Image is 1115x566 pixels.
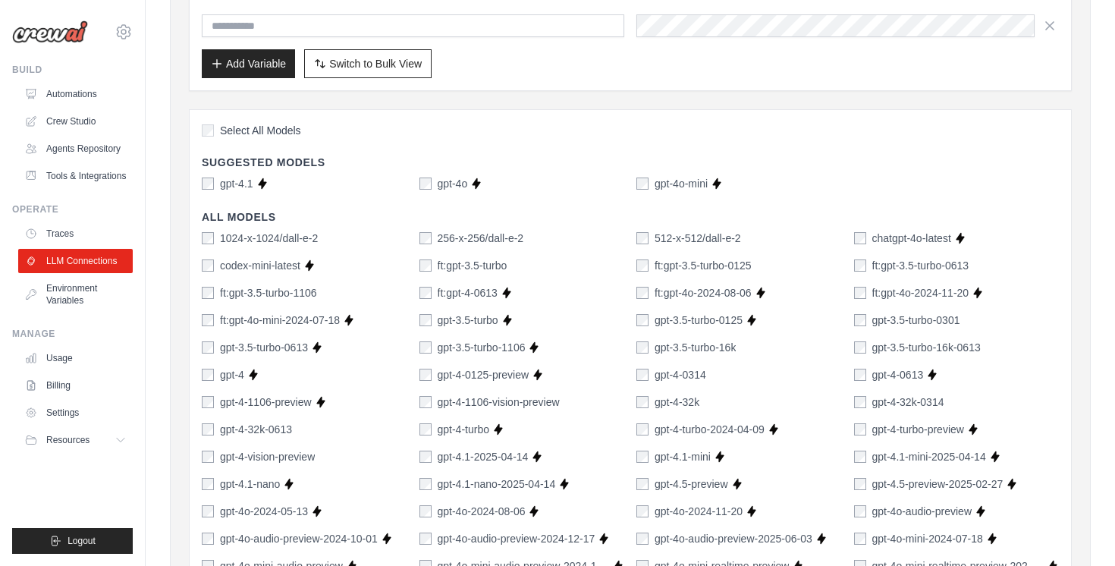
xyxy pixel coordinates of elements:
[655,422,765,437] label: gpt-4-turbo-2024-04-09
[419,478,432,490] input: gpt-4.1-nano-2025-04-14
[872,531,983,546] label: gpt-4o-mini-2024-07-18
[12,328,133,340] div: Manage
[419,423,432,436] input: gpt-4-turbo
[854,287,866,299] input: ft:gpt-4o-2024-11-20
[636,396,649,408] input: gpt-4-32k
[854,533,866,545] input: gpt-4o-mini-2024-07-18
[438,176,468,191] label: gpt-4o
[202,423,214,436] input: gpt-4-32k-0613
[202,178,214,190] input: gpt-4.1
[419,505,432,517] input: gpt-4o-2024-08-06
[202,287,214,299] input: ft:gpt-3.5-turbo-1106
[854,341,866,354] input: gpt-3.5-turbo-16k-0613
[438,422,489,437] label: gpt-4-turbo
[438,449,529,464] label: gpt-4.1-2025-04-14
[220,285,317,300] label: ft:gpt-3.5-turbo-1106
[438,231,524,246] label: 256-x-256/dall-e-2
[12,20,88,43] img: Logo
[872,504,972,519] label: gpt-4o-audio-preview
[202,533,214,545] input: gpt-4o-audio-preview-2024-10-01
[18,222,133,246] a: Traces
[872,285,969,300] label: ft:gpt-4o-2024-11-20
[655,340,736,355] label: gpt-3.5-turbo-16k
[655,313,743,328] label: gpt-3.5-turbo-0125
[854,423,866,436] input: gpt-4-turbo-preview
[872,449,986,464] label: gpt-4.1-mini-2025-04-14
[438,313,498,328] label: gpt-3.5-turbo
[18,428,133,452] button: Resources
[220,258,300,273] label: codex-mini-latest
[655,449,711,464] label: gpt-4.1-mini
[220,123,301,138] span: Select All Models
[18,164,133,188] a: Tools & Integrations
[18,249,133,273] a: LLM Connections
[655,367,706,382] label: gpt-4-0314
[655,476,728,492] label: gpt-4.5-preview
[438,395,560,410] label: gpt-4-1106-vision-preview
[438,340,526,355] label: gpt-3.5-turbo-1106
[854,232,866,244] input: chatgpt-4o-latest
[872,476,1003,492] label: gpt-4.5-preview-2025-02-27
[220,231,318,246] label: 1024-x-1024/dall-e-2
[202,209,1059,225] h4: All Models
[220,476,280,492] label: gpt-4.1-nano
[12,528,133,554] button: Logout
[304,49,432,78] button: Switch to Bulk View
[872,258,969,273] label: ft:gpt-3.5-turbo-0613
[438,476,556,492] label: gpt-4.1-nano-2025-04-14
[872,313,960,328] label: gpt-3.5-turbo-0301
[419,341,432,354] input: gpt-3.5-turbo-1106
[202,341,214,354] input: gpt-3.5-turbo-0613
[636,232,649,244] input: 512-x-512/dall-e-2
[655,531,812,546] label: gpt-4o-audio-preview-2025-06-03
[655,504,743,519] label: gpt-4o-2024-11-20
[655,258,752,273] label: ft:gpt-3.5-turbo-0125
[419,178,432,190] input: gpt-4o
[419,396,432,408] input: gpt-4-1106-vision-preview
[220,504,308,519] label: gpt-4o-2024-05-13
[18,276,133,313] a: Environment Variables
[18,346,133,370] a: Usage
[12,64,133,76] div: Build
[220,422,292,437] label: gpt-4-32k-0613
[18,137,133,161] a: Agents Repository
[854,369,866,381] input: gpt-4-0613
[202,49,295,78] button: Add Variable
[655,176,708,191] label: gpt-4o-mini
[636,259,649,272] input: ft:gpt-3.5-turbo-0125
[872,422,964,437] label: gpt-4-turbo-preview
[220,449,315,464] label: gpt-4-vision-preview
[636,423,649,436] input: gpt-4-turbo-2024-04-09
[438,258,507,273] label: ft:gpt-3.5-turbo
[419,369,432,381] input: gpt-4-0125-preview
[220,395,312,410] label: gpt-4-1106-preview
[655,285,752,300] label: ft:gpt-4o-2024-08-06
[202,505,214,517] input: gpt-4o-2024-05-13
[419,533,432,545] input: gpt-4o-audio-preview-2024-12-17
[202,478,214,490] input: gpt-4.1-nano
[18,109,133,134] a: Crew Studio
[329,56,422,71] span: Switch to Bulk View
[419,259,432,272] input: ft:gpt-3.5-turbo
[872,367,924,382] label: gpt-4-0613
[202,232,214,244] input: 1024-x-1024/dall-e-2
[220,531,378,546] label: gpt-4o-audio-preview-2024-10-01
[636,505,649,517] input: gpt-4o-2024-11-20
[220,340,308,355] label: gpt-3.5-turbo-0613
[636,451,649,463] input: gpt-4.1-mini
[872,395,944,410] label: gpt-4-32k-0314
[655,395,699,410] label: gpt-4-32k
[18,373,133,398] a: Billing
[854,396,866,408] input: gpt-4-32k-0314
[202,155,1059,170] h4: Suggested Models
[636,369,649,381] input: gpt-4-0314
[419,232,432,244] input: 256-x-256/dall-e-2
[18,401,133,425] a: Settings
[419,314,432,326] input: gpt-3.5-turbo
[46,434,90,446] span: Resources
[636,314,649,326] input: gpt-3.5-turbo-0125
[854,451,866,463] input: gpt-4.1-mini-2025-04-14
[636,178,649,190] input: gpt-4o-mini
[202,314,214,326] input: ft:gpt-4o-mini-2024-07-18
[636,341,649,354] input: gpt-3.5-turbo-16k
